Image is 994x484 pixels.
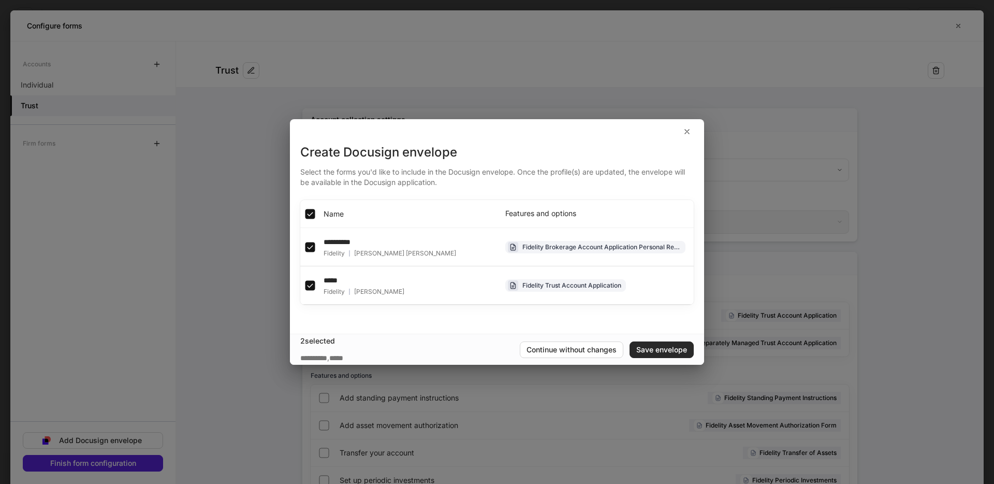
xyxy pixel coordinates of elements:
div: Fidelity [324,249,456,258]
th: Features and options [497,200,694,228]
div: Select the forms you'd like to include in the Docusign envelope. Once the profile(s) are updated,... [300,161,694,188]
div: Create Docusign envelope [300,144,694,161]
div: Fidelity Trust Account Application [522,280,621,290]
span: [PERSON_NAME] [354,288,404,296]
div: Fidelity [324,288,404,296]
span: [PERSON_NAME] [PERSON_NAME] [354,249,456,258]
div: 2 selected [300,336,520,346]
div: Continue without changes [527,346,617,353]
button: Save envelope [630,341,694,358]
div: , [300,352,343,363]
span: Name [324,209,344,219]
div: Save envelope [636,346,687,353]
div: Fidelity Brokerage Account Application Personal Registrations -- Individual [522,242,681,252]
button: Continue without changes [520,341,623,358]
